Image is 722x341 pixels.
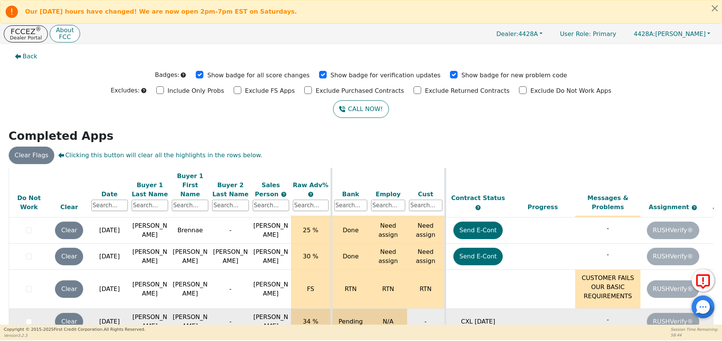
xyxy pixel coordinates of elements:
input: Search... [212,200,249,211]
input: Search... [409,200,442,211]
input: Search... [172,200,208,211]
td: RTN [407,270,445,309]
div: Employ [371,189,405,199]
p: Primary [552,27,624,41]
b: Our [DATE] hours have changed! We are now open 2pm-7pm EST on Saturdays. [25,8,297,15]
input: Search... [334,200,368,211]
p: - [577,224,639,233]
button: Clear [55,248,83,265]
p: Dealer Portal [10,35,42,40]
p: Copyright © 2015- 2025 First Credit Corporation. [4,327,145,333]
p: Exclude FS Apps [245,86,295,95]
span: FS [307,285,314,293]
div: Bank [334,189,368,199]
span: [PERSON_NAME] [253,313,288,330]
td: [DATE] [90,270,130,309]
div: Progress [512,203,574,212]
input: Search... [91,200,128,211]
button: Clear [55,280,83,298]
div: Buyer 1 First Name [172,171,208,199]
span: 30 % [303,253,318,260]
td: [PERSON_NAME] [130,244,170,270]
td: RTN [331,270,369,309]
td: [PERSON_NAME] [170,309,210,335]
span: Clicking this button will clear all the highlights in the rows below. [58,151,262,160]
p: Exclude Purchased Contracts [316,86,404,95]
td: [DATE] [90,309,130,335]
button: Dealer:4428A [488,28,551,40]
div: Do Not Work [11,194,47,212]
p: FCC [56,34,74,40]
div: Buyer 2 Last Name [212,180,249,199]
button: Back [9,48,44,65]
button: AboutFCC [50,25,80,43]
p: Show badge for new problem code [461,71,567,80]
td: [PERSON_NAME] [170,270,210,309]
p: 58:44 [671,332,718,338]
button: Clear [55,313,83,330]
td: N/A [369,309,407,335]
td: - [210,270,250,309]
div: Buyer 1 Last Name [132,180,168,199]
p: Excludes: [111,86,140,95]
div: Messages & Problems [577,194,639,212]
td: [PERSON_NAME] [170,244,210,270]
p: Show badge for verification updates [330,71,440,80]
input: Search... [293,200,329,211]
p: Session Time Remaining: [671,327,718,332]
div: Cust [409,189,442,199]
p: About [56,27,74,33]
p: Version 3.2.3 [4,333,145,338]
span: Contract Status [451,194,505,202]
td: Pending [331,309,369,335]
td: Need assign [369,244,407,270]
td: RTN [369,270,407,309]
span: User Role : [560,30,591,38]
button: Send E-Cont [453,222,503,239]
p: Include Only Probs [168,86,224,95]
span: All Rights Reserved. [104,327,145,332]
span: 34 % [303,318,318,325]
button: Report Error to FCC [692,269,714,292]
input: Search... [371,200,405,211]
td: [PERSON_NAME] [210,244,250,270]
a: User Role: Primary [552,27,624,41]
td: - [407,309,445,335]
td: Need assign [369,217,407,244]
td: [PERSON_NAME] [130,270,170,309]
td: Brennae [170,217,210,244]
button: FCCEZ®Dealer Portal [4,25,48,42]
p: Exclude Do Not Work Apps [530,86,611,95]
p: Exclude Returned Contracts [425,86,510,95]
p: CUSTOMER FAILS OUR BASIC REQUIREMENTS [577,274,639,301]
button: CALL NOW! [333,100,389,118]
button: Send E-Cont [453,248,503,265]
p: - [577,315,639,324]
td: Done [331,217,369,244]
span: Assignment [649,203,691,211]
td: - [210,217,250,244]
td: Need assign [407,217,445,244]
p: Show badge for all score changes [207,71,310,80]
span: Back [23,52,38,61]
td: [DATE] [90,217,130,244]
p: FCCEZ [10,28,42,35]
span: [PERSON_NAME] [253,248,288,264]
input: Search... [253,200,289,211]
td: [DATE] [90,244,130,270]
div: Clear [51,203,87,212]
button: 4428A:[PERSON_NAME] [626,28,718,40]
span: 4428A: [634,30,655,38]
span: Raw Adv% [293,181,329,188]
div: Date [91,189,128,199]
td: [PERSON_NAME] [130,217,170,244]
td: CXL [DATE] [445,309,510,335]
input: Search... [132,200,168,211]
button: Clear Flags [9,147,55,164]
span: 25 % [303,227,318,234]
